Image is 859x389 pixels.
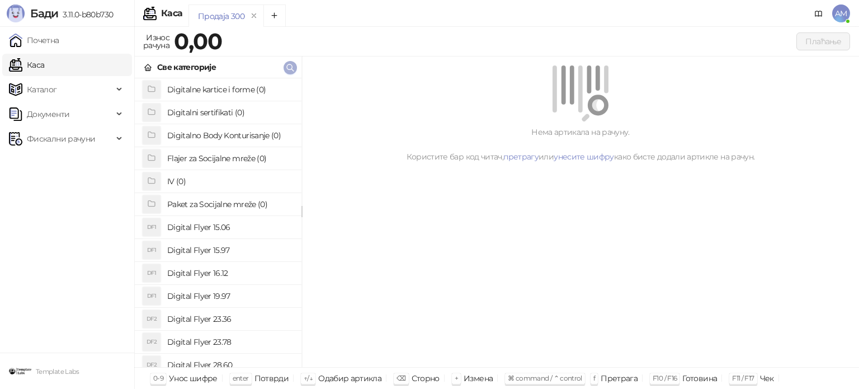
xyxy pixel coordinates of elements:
[27,103,69,125] span: Документи
[318,371,381,386] div: Одабир артикла
[554,152,614,162] a: унесите шифру
[315,126,846,163] div: Нема артикала на рачуну. Користите бар код читач, или како бисте додали артикле на рачун.
[143,287,161,305] div: DF1
[593,374,595,382] span: f
[233,374,249,382] span: enter
[167,104,292,121] h4: Digitalni sertifikati (0)
[503,152,539,162] a: претрагу
[161,9,182,18] div: Каса
[153,374,163,382] span: 0-9
[36,368,79,376] small: Template Labs
[167,172,292,190] h4: IV (0)
[832,4,850,22] span: AM
[412,371,440,386] div: Сторно
[455,374,458,382] span: +
[760,371,774,386] div: Чек
[508,374,582,382] span: ⌘ command / ⌃ control
[304,374,313,382] span: ↑/↓
[653,374,677,382] span: F10 / F16
[9,29,59,51] a: Почетна
[143,333,161,351] div: DF2
[682,371,717,386] div: Готовина
[167,195,292,213] h4: Paket za Socijalne mreže (0)
[167,333,292,351] h4: Digital Flyer 23.78
[58,10,113,20] span: 3.11.0-b80b730
[143,264,161,282] div: DF1
[198,10,244,22] div: Продаја 300
[30,7,58,20] span: Бади
[167,218,292,236] h4: Digital Flyer 15.06
[464,371,493,386] div: Измена
[169,371,218,386] div: Унос шифре
[167,287,292,305] h4: Digital Flyer 19.97
[167,310,292,328] h4: Digital Flyer 23.36
[397,374,405,382] span: ⌫
[143,218,161,236] div: DF1
[141,30,172,53] div: Износ рачуна
[9,360,31,382] img: 64x64-companyLogo-46bbf2fd-0887-484e-a02e-a45a40244bfa.png
[167,356,292,374] h4: Digital Flyer 28.60
[143,310,161,328] div: DF2
[135,78,301,367] div: grid
[157,61,216,73] div: Све категорије
[247,11,261,21] button: remove
[732,374,754,382] span: F11 / F17
[174,27,222,55] strong: 0,00
[27,78,57,101] span: Каталог
[9,54,44,76] a: Каса
[601,371,638,386] div: Претрага
[254,371,289,386] div: Потврди
[167,126,292,144] h4: Digitalno Body Konturisanje (0)
[167,241,292,259] h4: Digital Flyer 15.97
[167,149,292,167] h4: Flajer za Socijalne mreže (0)
[167,81,292,99] h4: Digitalne kartice i forme (0)
[143,241,161,259] div: DF1
[7,4,25,22] img: Logo
[143,356,161,374] div: DF2
[167,264,292,282] h4: Digital Flyer 16.12
[263,4,286,27] button: Add tab
[796,32,850,50] button: Плаћање
[810,4,828,22] a: Документација
[27,128,95,150] span: Фискални рачуни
